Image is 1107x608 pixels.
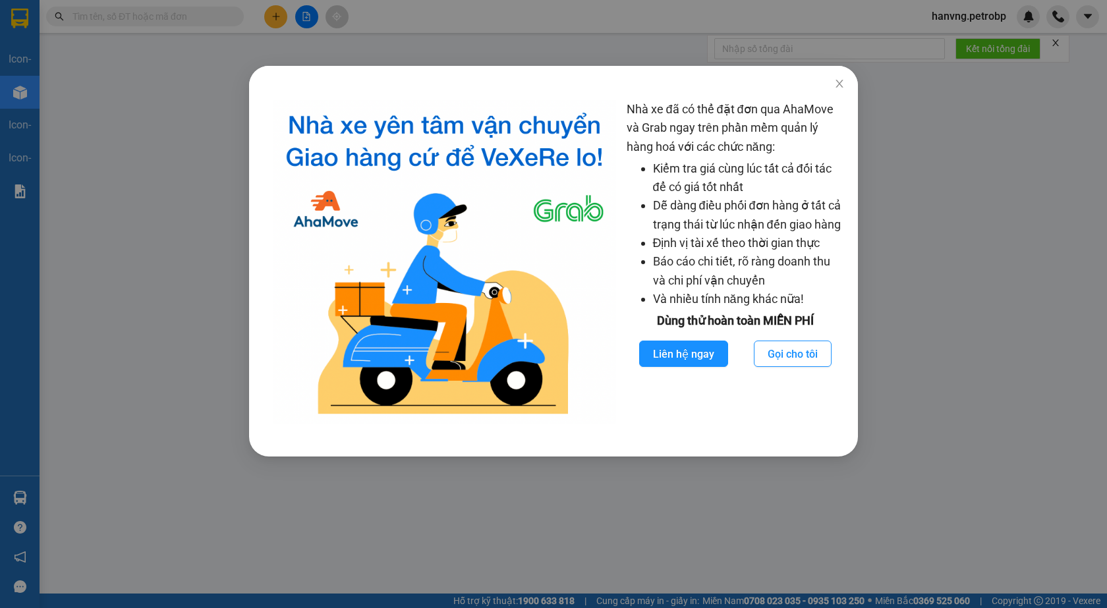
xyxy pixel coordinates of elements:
div: Nhà xe đã có thể đặt đơn qua AhaMove và Grab ngay trên phần mềm quản lý hàng hoá với các chức năng: [627,100,845,424]
button: Gọi cho tôi [754,341,832,367]
li: Định vị tài xế theo thời gian thực [653,234,845,252]
span: close [834,78,845,89]
img: logo [273,100,616,424]
button: Close [821,66,858,103]
li: Kiểm tra giá cùng lúc tất cả đối tác để có giá tốt nhất [653,159,845,197]
li: Dễ dàng điều phối đơn hàng ở tất cả trạng thái từ lúc nhận đến giao hàng [653,196,845,234]
span: Gọi cho tôi [768,346,818,362]
div: Dùng thử hoàn toàn MIỄN PHÍ [627,312,845,330]
button: Liên hệ ngay [639,341,728,367]
li: Báo cáo chi tiết, rõ ràng doanh thu và chi phí vận chuyển [653,252,845,290]
span: Liên hệ ngay [653,346,714,362]
li: Và nhiều tính năng khác nữa! [653,290,845,308]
